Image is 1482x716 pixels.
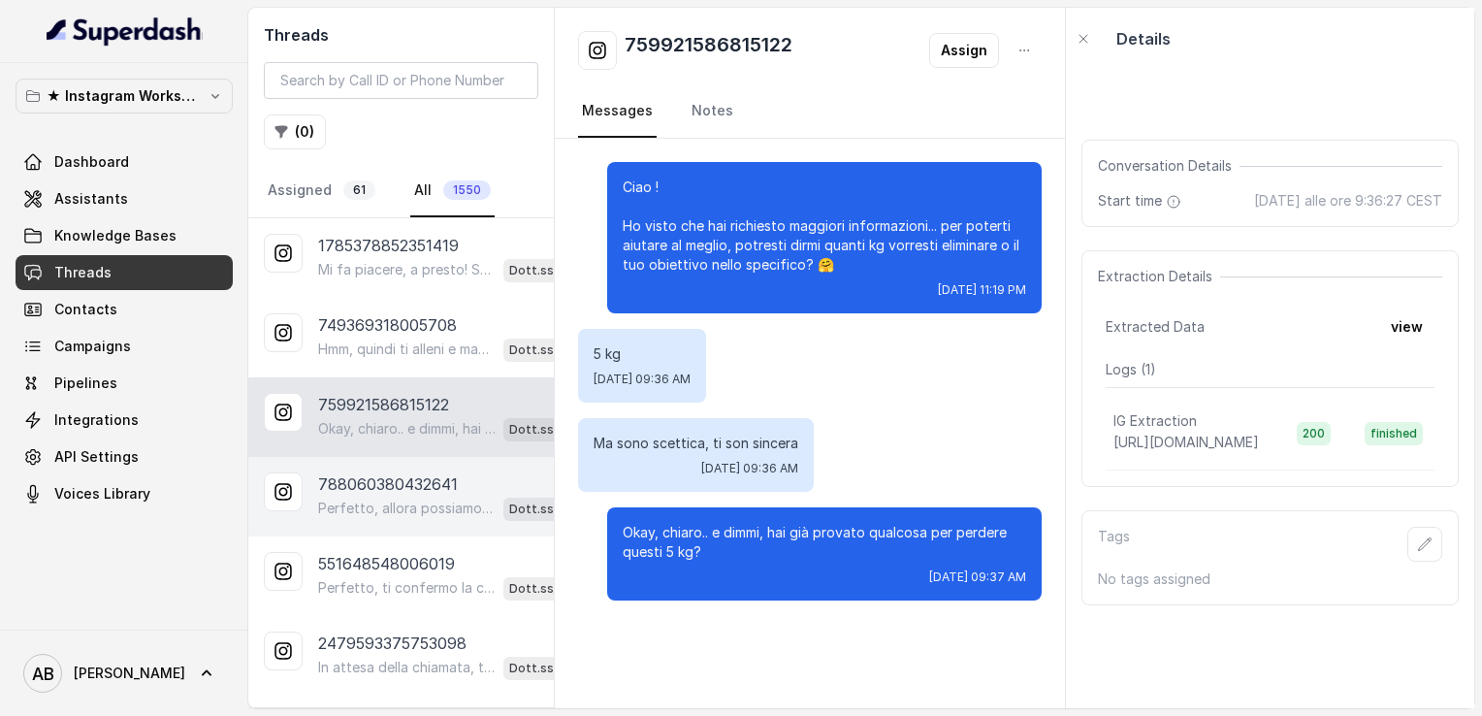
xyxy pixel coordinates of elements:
a: Assistants [16,181,233,216]
span: [DATE] 09:37 AM [929,570,1026,585]
button: Assign [929,33,999,68]
p: Ciao ! Ho visto che hai richiesto maggiori informazioni... per poterti aiutare al meglio, potrest... [623,178,1026,275]
p: 2479593375753098 [318,632,467,655]
nav: Tabs [578,85,1042,138]
a: All1550 [410,165,495,217]
span: [URL][DOMAIN_NAME] [1113,434,1259,450]
a: Messages [578,85,657,138]
p: Perfetto, allora possiamo organizzare una breve chiamata informativa di 5 minuti, gratuita e senz... [318,499,496,518]
p: No tags assigned [1098,570,1442,589]
p: 1785378852351419 [318,234,459,257]
span: [DATE] 09:36 AM [701,461,798,476]
p: Logs ( 1 ) [1106,360,1434,379]
span: API Settings [54,447,139,467]
a: Integrations [16,403,233,438]
text: AB [32,664,54,684]
span: Knowledge Bases [54,226,177,245]
a: Contacts [16,292,233,327]
span: Integrations [54,410,139,430]
a: Notes [688,85,737,138]
p: Mi fa piacere, a presto! Se nel frattempo hai domande, scrivimi pure. Buona giornata! 😊 [318,260,496,279]
span: [DATE] alle ore 9:36:27 CEST [1254,191,1442,211]
span: Start time [1098,191,1185,211]
span: Voices Library [54,484,150,504]
a: Pipelines [16,366,233,401]
span: Dashboard [54,152,129,172]
p: 551648548006019 [318,552,455,575]
p: IG Extraction [1113,411,1197,431]
p: 5 kg [594,344,691,364]
h2: Threads [264,23,538,47]
span: Extraction Details [1098,267,1220,286]
a: Dashboard [16,145,233,179]
p: Perfetto, ti confermo la chiamata per [DATE] alle 11:00! Un nostro segretario ti chiamerà per ill... [318,578,496,598]
p: Details [1116,27,1171,50]
span: [DATE] 09:36 AM [594,372,691,387]
p: Ma sono scettica, ti son sincera [594,434,798,453]
input: Search by Call ID or Phone Number [264,62,538,99]
span: Extracted Data [1106,317,1205,337]
span: 1550 [443,180,491,200]
a: Threads [16,255,233,290]
span: 61 [343,180,375,200]
p: Dott.ssa [PERSON_NAME] [509,420,587,439]
p: 749369318005708 [318,313,457,337]
p: ★ Instagram Workspace [47,84,202,108]
p: Tags [1098,527,1130,562]
span: [PERSON_NAME] [74,664,185,683]
span: Pipelines [54,374,117,393]
a: [PERSON_NAME] [16,646,233,700]
p: In attesa della chiamata, ti lascio il link per entrare nel nostro gruppo Facebook. 🎉 Troverai co... [318,658,496,677]
p: Dott.ssa [PERSON_NAME] [509,659,587,678]
p: 759921586815122 [318,393,449,416]
span: Campaigns [54,337,131,356]
button: (0) [264,114,326,149]
p: Okay, chiaro.. e dimmi, hai già provato qualcosa per perdere questi 5 kg? [623,523,1026,562]
p: Hmm, quindi ti alleni e mangi bene, ma lo “sgarro” del [DATE] ti blocca un po’. Guarda, con il Me... [318,340,496,359]
p: Dott.ssa [PERSON_NAME] [509,500,587,519]
span: [DATE] 11:19 PM [938,282,1026,298]
nav: Tabs [264,165,538,217]
button: view [1379,309,1434,344]
a: API Settings [16,439,233,474]
a: Voices Library [16,476,233,511]
p: Dott.ssa [PERSON_NAME] [509,579,587,599]
a: Campaigns [16,329,233,364]
h2: 759921586815122 [625,31,792,70]
a: Assigned61 [264,165,379,217]
span: finished [1365,422,1423,445]
button: ★ Instagram Workspace [16,79,233,114]
span: 200 [1297,422,1331,445]
p: Dott.ssa [PERSON_NAME] [509,261,587,280]
a: Knowledge Bases [16,218,233,253]
img: light.svg [47,16,203,47]
p: Okay, chiaro.. e dimmi, hai già provato qualcosa per perdere questi 5 kg? [318,419,496,439]
p: 788060380432641 [318,472,458,496]
span: Threads [54,263,112,282]
span: Conversation Details [1098,156,1240,176]
span: Assistants [54,189,128,209]
p: Dott.ssa [PERSON_NAME] [509,341,587,360]
span: Contacts [54,300,117,319]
